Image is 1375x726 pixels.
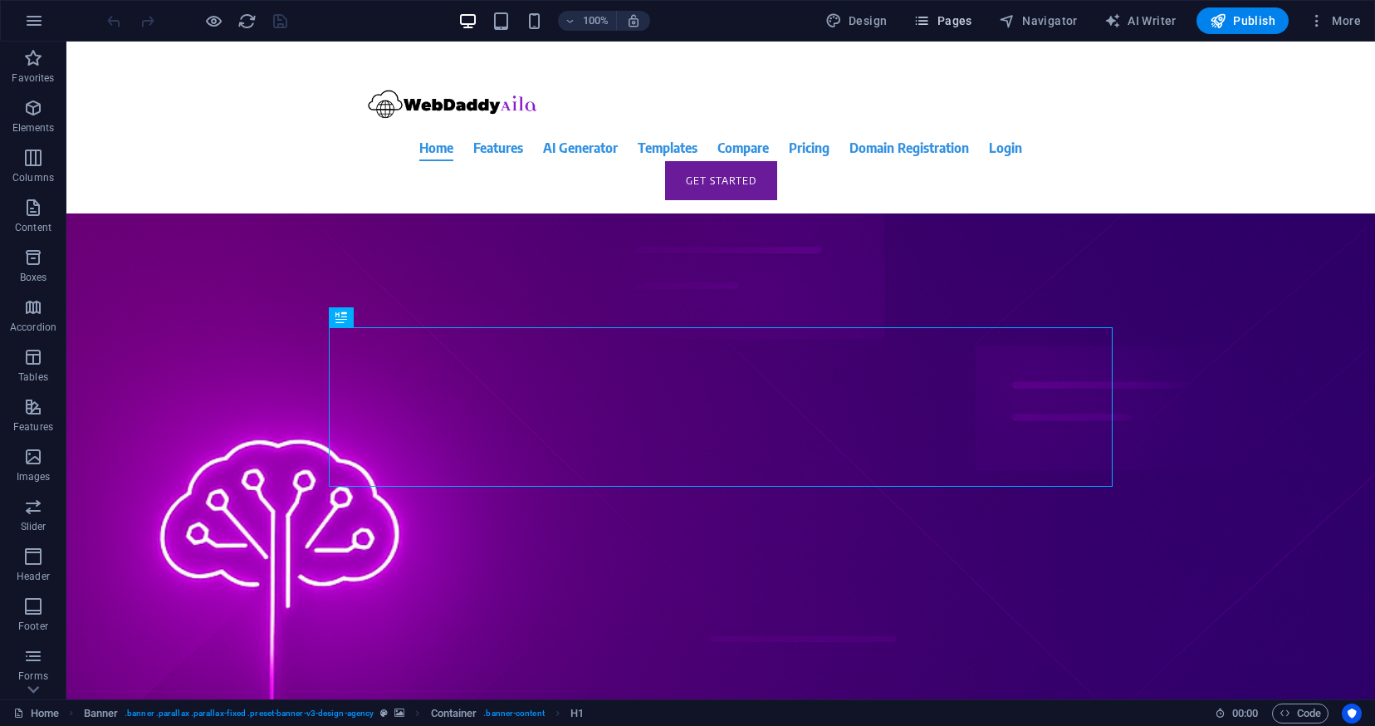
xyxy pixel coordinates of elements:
h6: 100% [583,11,609,31]
p: Slider [21,520,46,533]
span: Design [825,12,888,29]
div: Design (Ctrl+Alt+Y) [819,7,894,34]
p: Images [17,470,51,483]
i: This element contains a background [394,709,404,718]
p: Accordion [10,321,56,334]
button: Usercentrics [1342,704,1362,724]
p: Favorites [12,71,54,85]
p: Columns [12,171,54,184]
button: Code [1272,704,1329,724]
p: Tables [18,370,48,384]
p: Forms [18,670,48,683]
p: Header [17,570,50,583]
h6: Session time [1215,704,1259,724]
span: Pages [913,12,971,29]
button: More [1302,7,1368,34]
p: Features [13,420,53,434]
button: Click here to leave preview mode and continue editing [203,11,223,31]
span: AI Writer [1104,12,1177,29]
span: : [1244,707,1246,719]
button: Navigator [992,7,1084,34]
a: Click to cancel selection. Double-click to open Pages [13,704,59,724]
p: Boxes [20,271,47,284]
span: Click to select. Double-click to edit [84,704,119,724]
button: AI Writer [1098,7,1183,34]
button: Design [819,7,894,34]
span: Navigator [999,12,1078,29]
span: 00 00 [1232,704,1258,724]
button: 100% [558,11,617,31]
button: Pages [907,7,978,34]
span: Click to select. Double-click to edit [431,704,477,724]
p: Elements [12,121,55,135]
button: Publish [1196,7,1289,34]
span: More [1309,12,1361,29]
span: Publish [1210,12,1275,29]
i: Reload page [237,12,257,31]
nav: breadcrumb [84,704,585,724]
span: Click to select. Double-click to edit [570,704,584,724]
i: On resize automatically adjust zoom level to fit chosen device. [626,13,641,28]
span: . banner-content [483,704,544,724]
span: Code [1280,704,1321,724]
button: reload [237,11,257,31]
span: . banner .parallax .parallax-fixed .preset-banner-v3-design-agency [125,704,374,724]
p: Content [15,221,51,234]
p: Footer [18,620,48,633]
i: This element is a customizable preset [380,709,388,718]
